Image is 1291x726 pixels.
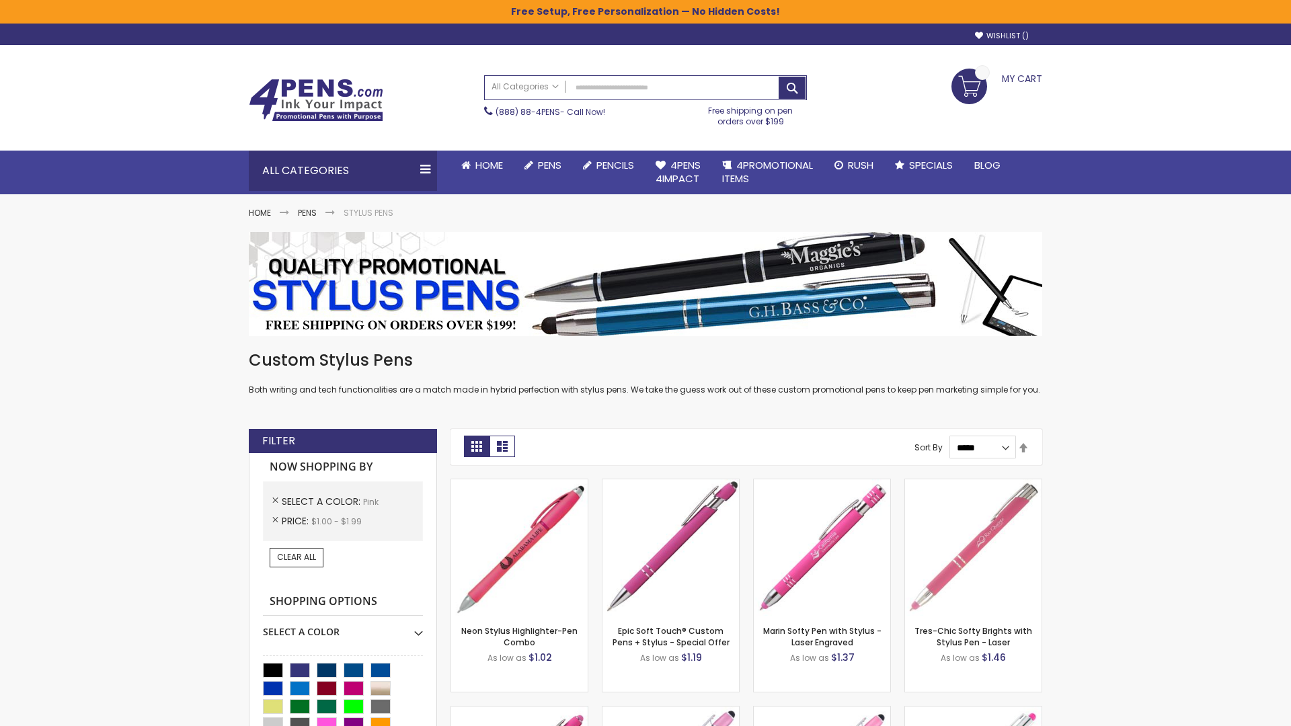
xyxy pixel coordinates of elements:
[602,479,739,490] a: 4P-MS8B-Pink
[831,651,855,664] span: $1.37
[884,151,964,180] a: Specials
[640,652,679,663] span: As low as
[249,79,383,122] img: 4Pens Custom Pens and Promotional Products
[848,158,873,172] span: Rush
[485,76,565,98] a: All Categories
[602,479,739,616] img: 4P-MS8B-Pink
[824,151,884,180] a: Rush
[311,516,362,527] span: $1.00 - $1.99
[982,651,1006,664] span: $1.46
[249,151,437,191] div: All Categories
[754,479,890,490] a: Marin Softy Pen with Stylus - Laser Engraved-Pink
[613,625,730,647] a: Epic Soft Touch® Custom Pens + Stylus - Special Offer
[461,625,578,647] a: Neon Stylus Highlighter-Pen Combo
[529,651,552,664] span: $1.02
[905,479,1042,490] a: Tres-Chic Softy Brights with Stylus Pen - Laser-Pink
[249,350,1042,371] h1: Custom Stylus Pens
[754,479,890,616] img: Marin Softy Pen with Stylus - Laser Engraved-Pink
[905,706,1042,717] a: Tres-Chic Softy with Stylus Top Pen - ColorJet-Pink
[711,151,824,194] a: 4PROMOTIONALITEMS
[964,151,1011,180] a: Blog
[270,548,323,567] a: Clear All
[263,588,423,616] strong: Shopping Options
[451,479,588,490] a: Neon Stylus Highlighter-Pen Combo-Pink
[596,158,634,172] span: Pencils
[363,496,379,508] span: Pink
[475,158,503,172] span: Home
[975,31,1029,41] a: Wishlist
[914,625,1032,647] a: Tres-Chic Softy Brights with Stylus Pen - Laser
[496,106,560,118] a: (888) 88-4PENS
[514,151,572,180] a: Pens
[249,350,1042,396] div: Both writing and tech functionalities are a match made in hybrid perfection with stylus pens. We ...
[905,479,1042,616] img: Tres-Chic Softy Brights with Stylus Pen - Laser-Pink
[451,479,588,616] img: Neon Stylus Highlighter-Pen Combo-Pink
[249,207,271,218] a: Home
[282,495,363,508] span: Select A Color
[656,158,701,186] span: 4Pens 4impact
[722,158,813,186] span: 4PROMOTIONAL ITEMS
[496,106,605,118] span: - Call Now!
[538,158,561,172] span: Pens
[263,453,423,481] strong: Now Shopping by
[909,158,953,172] span: Specials
[681,651,702,664] span: $1.19
[763,625,882,647] a: Marin Softy Pen with Stylus - Laser Engraved
[914,442,943,453] label: Sort By
[298,207,317,218] a: Pens
[277,551,316,563] span: Clear All
[602,706,739,717] a: Ellipse Stylus Pen - LaserMax-Pink
[249,232,1042,336] img: Stylus Pens
[262,434,295,448] strong: Filter
[754,706,890,717] a: Ellipse Stylus Pen - ColorJet-Pink
[451,151,514,180] a: Home
[451,706,588,717] a: Ellipse Softy Brights with Stylus Pen - Laser-Pink
[572,151,645,180] a: Pencils
[492,81,559,92] span: All Categories
[487,652,526,663] span: As low as
[464,436,490,457] strong: Grid
[263,616,423,639] div: Select A Color
[695,100,808,127] div: Free shipping on pen orders over $199
[282,514,311,528] span: Price
[645,151,711,194] a: 4Pens4impact
[790,652,829,663] span: As low as
[974,158,1001,172] span: Blog
[941,652,980,663] span: As low as
[344,207,393,218] strong: Stylus Pens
